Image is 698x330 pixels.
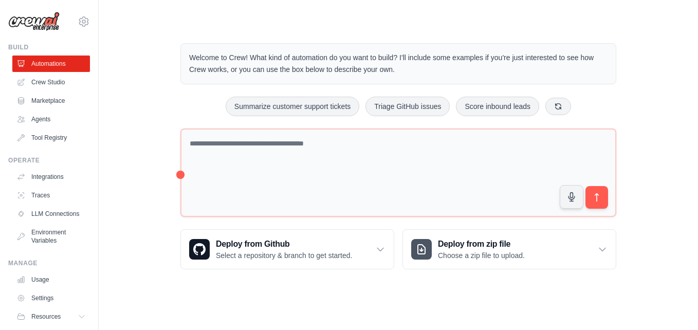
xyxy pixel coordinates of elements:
[8,12,60,31] img: Logo
[189,52,608,76] p: Welcome to Crew! What kind of automation do you want to build? I'll include some examples if you'...
[12,224,90,249] a: Environment Variables
[8,43,90,51] div: Build
[456,97,539,116] button: Score inbound leads
[12,206,90,222] a: LLM Connections
[12,290,90,306] a: Settings
[438,238,525,250] h3: Deploy from zip file
[12,56,90,72] a: Automations
[365,97,450,116] button: Triage GitHub issues
[216,250,352,261] p: Select a repository & branch to get started.
[12,271,90,288] a: Usage
[8,259,90,267] div: Manage
[12,74,90,90] a: Crew Studio
[438,250,525,261] p: Choose a zip file to upload.
[12,130,90,146] a: Tool Registry
[12,187,90,204] a: Traces
[226,97,359,116] button: Summarize customer support tickets
[12,169,90,185] a: Integrations
[216,238,352,250] h3: Deploy from Github
[12,111,90,127] a: Agents
[12,93,90,109] a: Marketplace
[12,308,90,325] button: Resources
[8,156,90,164] div: Operate
[31,313,61,321] span: Resources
